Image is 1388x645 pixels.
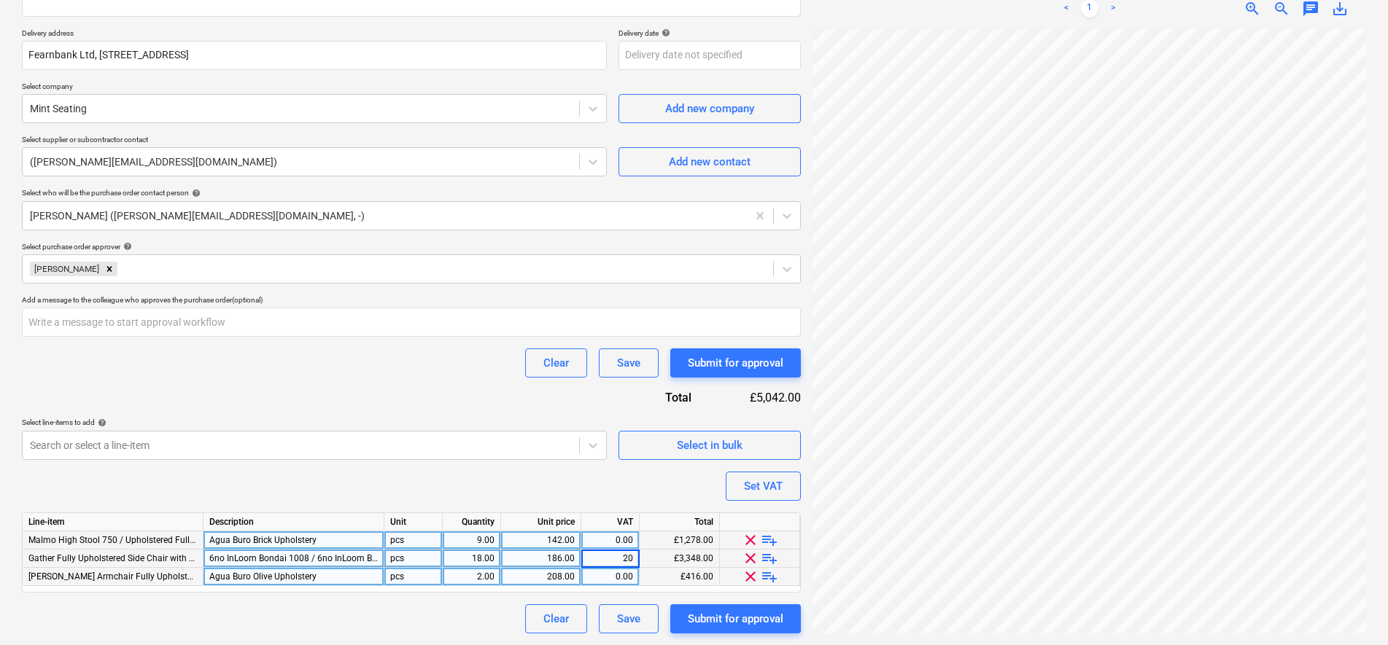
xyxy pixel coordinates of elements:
div: 6no InLoom Bondai 1008 / 6no InLoom Bondai 7021 / 6no InLoom Bondai 4037 Upholstery / Black Base [203,550,384,568]
span: help [659,28,670,37]
span: playlist_add [761,550,778,567]
div: pcs [384,568,443,586]
div: £5,042.00 [715,389,801,406]
button: Select in bulk [619,431,801,460]
span: clear [742,531,759,549]
div: Select purchase order approver [22,242,801,251]
div: Remove Rebecca Revell [101,262,117,276]
button: Clear [525,604,587,633]
div: Submit for approval [688,353,783,372]
p: Select company [22,82,607,94]
div: pcs [384,531,443,550]
div: Select line-items to add [22,418,607,427]
button: Submit for approval [670,604,801,633]
span: Reggie Armchair Fully Upholstered [28,571,204,582]
p: Select supplier or subcontractor contact [22,135,607,147]
div: Set VAT [744,477,783,496]
div: £3,348.00 [640,550,720,568]
div: Total [640,513,720,531]
div: 208.00 [507,568,575,586]
div: Select who will be the purchase order contact person [22,188,801,198]
div: Submit for approval [688,609,783,628]
div: Total [611,389,715,406]
div: 142.00 [507,531,575,550]
span: playlist_add [761,568,778,585]
div: 18.00 [449,550,495,568]
div: 0.00 [587,568,633,586]
input: Delivery address [22,41,607,70]
div: Save [617,353,640,372]
iframe: Chat Widget [1315,575,1388,645]
div: 2.00 [449,568,495,586]
div: Add new company [665,99,754,118]
div: VAT [581,513,640,531]
input: Delivery date not specified [619,41,801,70]
button: Set VAT [726,472,801,501]
div: 0.00 [587,531,633,550]
div: Agua Buro Brick Upholstery [203,531,384,550]
div: £1,278.00 [640,531,720,550]
div: [PERSON_NAME] [30,262,101,276]
div: 186.00 [507,550,575,568]
div: Clear [543,609,569,628]
div: Delivery date [619,28,801,38]
div: Unit [384,513,443,531]
div: Unit price [501,513,581,531]
div: Select in bulk [677,436,743,455]
div: Agua Buro Olive Upholstery [203,568,384,586]
div: Add new contact [669,152,751,171]
div: Add a message to the colleague who approves the purchase order (optional) [22,295,801,305]
span: help [120,242,132,251]
div: Quantity [443,513,501,531]
span: Malmo High Stool 750 / Upholstered Full Shell [28,535,211,545]
button: Add new contact [619,147,801,176]
div: pcs [384,550,443,568]
button: Submit for approval [670,348,801,378]
button: Clear [525,348,587,378]
p: Delivery address [22,28,607,41]
div: Line-item [23,513,203,531]
span: Gather Fully Upholstered Side Chair with Castors [28,553,220,563]
span: playlist_add [761,531,778,549]
span: help [95,418,106,427]
span: help [189,189,201,198]
button: Save [599,348,659,378]
button: Add new company [619,94,801,123]
span: clear [742,550,759,567]
span: clear [742,568,759,585]
div: Clear [543,353,569,372]
div: £416.00 [640,568,720,586]
input: Write a message to start approval workflow [22,308,801,337]
div: Save [617,609,640,628]
div: 9.00 [449,531,495,550]
div: Description [203,513,384,531]
button: Save [599,604,659,633]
